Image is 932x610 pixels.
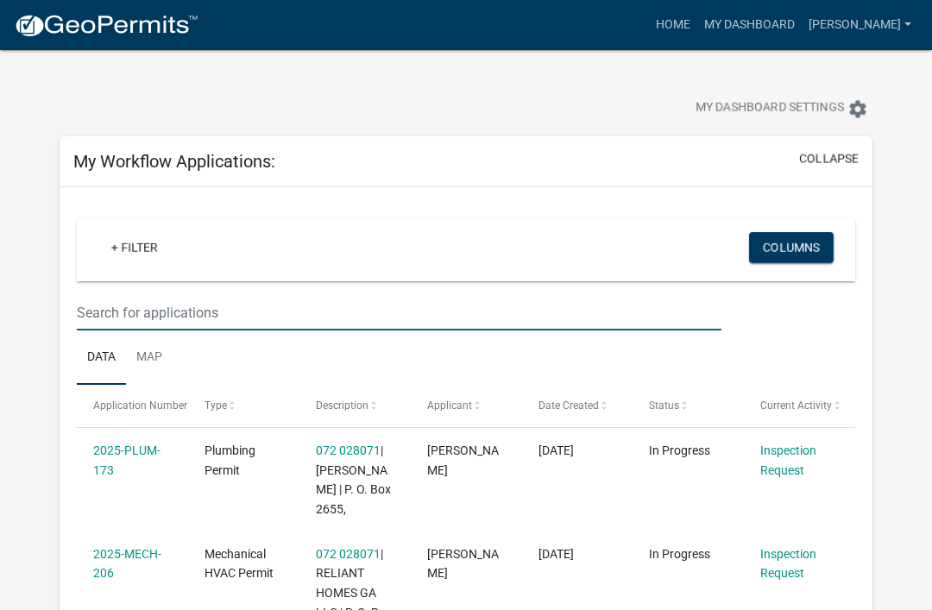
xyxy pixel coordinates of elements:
[649,547,710,561] span: In Progress
[316,443,391,516] span: 072 028071 | Lance McCart | P. O. Box 2655,
[760,547,816,581] a: Inspection Request
[93,399,187,412] span: Application Number
[744,385,855,426] datatable-header-cell: Current Activity
[77,295,721,330] input: Search for applications
[427,399,472,412] span: Applicant
[93,443,161,477] a: 2025-PLUM-173
[73,151,275,172] h5: My Workflow Applications:
[316,547,381,561] a: 072 028071
[538,399,599,412] span: Date Created
[847,98,868,119] i: settings
[802,9,918,41] a: [PERSON_NAME]
[799,150,859,168] button: collapse
[749,232,834,263] button: Columns
[93,547,161,581] a: 2025-MECH-206
[696,98,844,119] span: My Dashboard Settings
[98,232,172,263] a: + Filter
[299,385,411,426] datatable-header-cell: Description
[760,443,816,477] a: Inspection Request
[411,385,522,426] datatable-header-cell: Applicant
[633,385,744,426] datatable-header-cell: Status
[188,385,299,426] datatable-header-cell: Type
[77,330,126,386] a: Data
[427,443,499,477] span: Melinda Landrum
[538,443,574,457] span: 08/26/2025
[521,385,633,426] datatable-header-cell: Date Created
[205,399,227,412] span: Type
[316,399,368,412] span: Description
[77,385,188,426] datatable-header-cell: Application Number
[126,330,173,386] a: Map
[649,399,679,412] span: Status
[760,399,832,412] span: Current Activity
[316,443,381,457] a: 072 028071
[205,443,255,477] span: Plumbing Permit
[649,443,710,457] span: In Progress
[427,547,499,581] span: Melinda Landrum
[649,9,697,41] a: Home
[205,547,274,581] span: Mechanical HVAC Permit
[538,547,574,561] span: 08/25/2025
[697,9,802,41] a: My Dashboard
[682,91,882,125] button: My Dashboard Settingssettings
